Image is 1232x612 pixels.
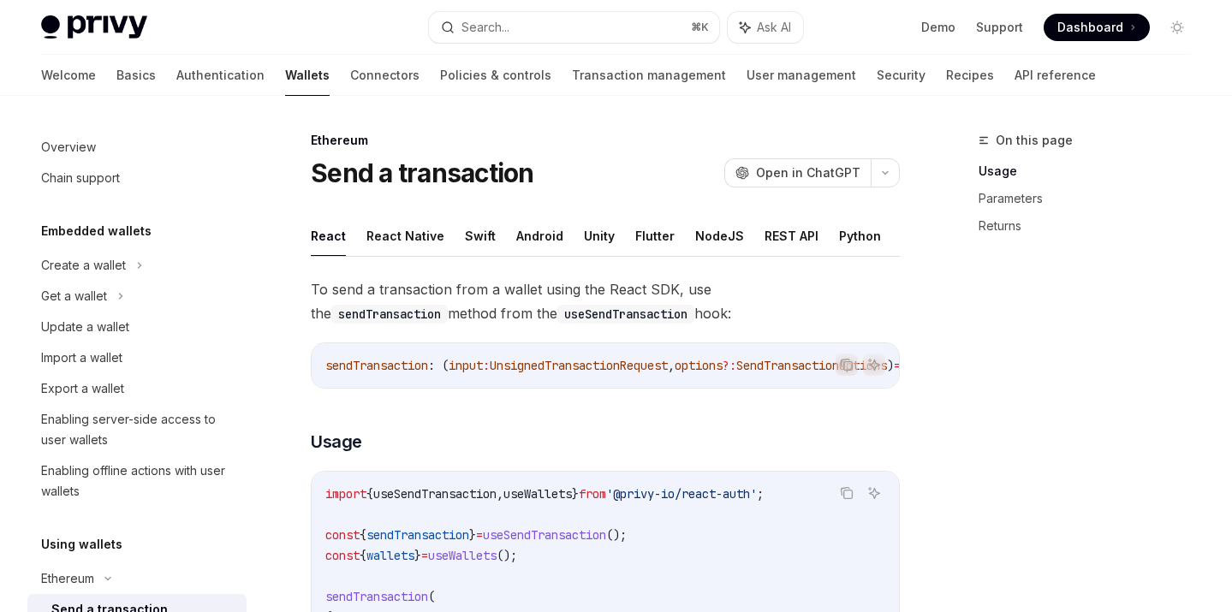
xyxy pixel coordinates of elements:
span: On this page [996,130,1073,151]
span: SendTransactionOptions [736,358,887,373]
span: = [476,527,483,543]
span: Usage [311,430,362,454]
span: sendTransaction [325,358,428,373]
button: Search...⌘K [429,12,719,43]
a: Usage [979,157,1205,185]
span: : [483,358,490,373]
span: To send a transaction from a wallet using the React SDK, use the method from the hook: [311,277,900,325]
span: (); [497,548,517,563]
button: REST API [765,216,818,256]
a: Support [976,19,1023,36]
span: { [366,486,373,502]
a: Enabling server-side access to user wallets [27,404,247,455]
a: Policies & controls [440,55,551,96]
a: Wallets [285,55,330,96]
a: Demo [921,19,955,36]
span: const [325,548,360,563]
a: Dashboard [1044,14,1150,41]
div: Get a wallet [41,286,107,306]
div: Import a wallet [41,348,122,368]
span: options [675,358,723,373]
span: from [579,486,606,502]
a: Connectors [350,55,420,96]
a: Recipes [946,55,994,96]
a: Import a wallet [27,342,247,373]
span: , [668,358,675,373]
button: React [311,216,346,256]
span: useWallets [428,548,497,563]
div: Ethereum [311,132,900,149]
div: Enabling offline actions with user wallets [41,460,236,502]
span: { [360,548,366,563]
div: Ethereum [41,568,94,589]
button: NodeJS [695,216,744,256]
button: Flutter [635,216,675,256]
div: Create a wallet [41,255,126,276]
span: } [572,486,579,502]
code: sendTransaction [331,305,448,324]
a: Export a wallet [27,373,247,404]
div: Overview [41,137,96,157]
a: Chain support [27,163,247,193]
span: useSendTransaction [483,527,606,543]
button: Swift [465,216,496,256]
div: Export a wallet [41,378,124,399]
button: Copy the contents from the code block [836,354,858,376]
img: light logo [41,15,147,39]
span: wallets [366,548,414,563]
button: Ask AI [863,354,885,376]
div: Update a wallet [41,317,129,337]
a: Parameters [979,185,1205,212]
button: Copy the contents from the code block [836,482,858,504]
span: '@privy-io/react-auth' [606,486,757,502]
span: UnsignedTransactionRequest [490,358,668,373]
a: Returns [979,212,1205,240]
a: Enabling offline actions with user wallets [27,455,247,507]
h5: Embedded wallets [41,221,152,241]
a: Update a wallet [27,312,247,342]
div: Enabling server-side access to user wallets [41,409,236,450]
span: import [325,486,366,502]
a: Transaction management [572,55,726,96]
span: ; [757,486,764,502]
span: ?: [723,358,736,373]
button: Open in ChatGPT [724,158,871,187]
button: Python [839,216,881,256]
span: , [497,486,503,502]
span: (); [606,527,627,543]
span: useSendTransaction [373,486,497,502]
a: API reference [1015,55,1096,96]
span: { [360,527,366,543]
a: Basics [116,55,156,96]
span: Dashboard [1057,19,1123,36]
span: : ( [428,358,449,373]
div: Chain support [41,168,120,188]
h1: Send a transaction [311,157,534,188]
button: Toggle dark mode [1164,14,1191,41]
h5: Using wallets [41,534,122,555]
span: sendTransaction [325,589,428,604]
a: Authentication [176,55,265,96]
span: } [414,548,421,563]
span: ⌘ K [691,21,709,34]
button: Ask AI [863,482,885,504]
a: Security [877,55,925,96]
span: Ask AI [757,19,791,36]
span: ( [428,589,435,604]
span: input [449,358,483,373]
button: React Native [366,216,444,256]
a: User management [747,55,856,96]
span: Open in ChatGPT [756,164,860,181]
div: Search... [461,17,509,38]
span: = [421,548,428,563]
span: useWallets [503,486,572,502]
span: } [469,527,476,543]
span: => [894,358,908,373]
button: Unity [584,216,615,256]
button: Ask AI [728,12,803,43]
span: sendTransaction [366,527,469,543]
a: Overview [27,132,247,163]
span: ) [887,358,894,373]
code: useSendTransaction [557,305,694,324]
span: const [325,527,360,543]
